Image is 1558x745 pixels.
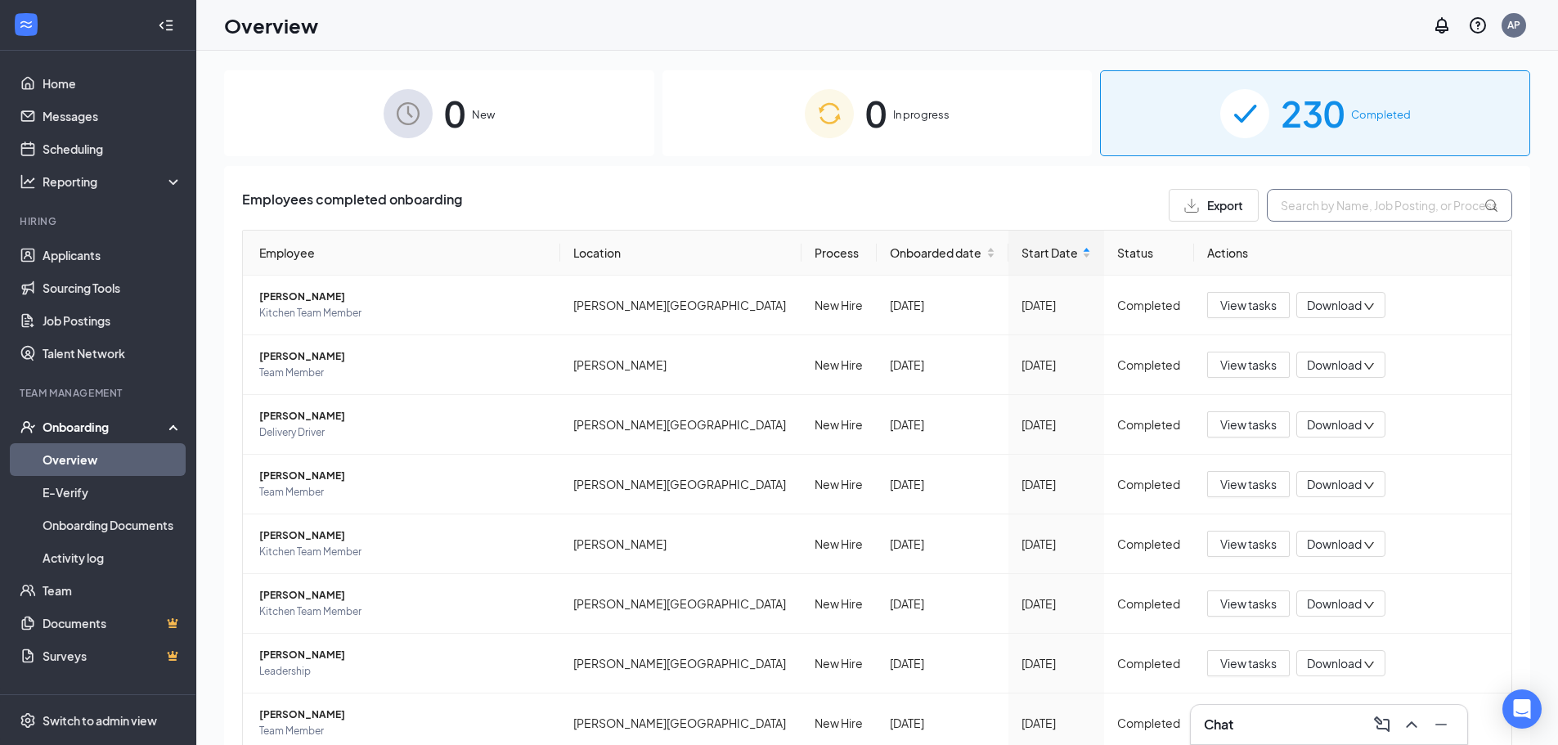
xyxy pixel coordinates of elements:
span: Download [1307,655,1362,672]
td: [PERSON_NAME] [560,514,801,574]
span: Start Date [1021,244,1079,262]
span: [PERSON_NAME] [259,348,547,365]
div: Completed [1117,475,1181,493]
div: Completed [1117,415,1181,433]
td: New Hire [801,574,877,634]
span: New [472,106,495,123]
a: E-Verify [43,476,182,509]
span: Download [1307,357,1362,374]
span: Kitchen Team Member [259,305,547,321]
div: [DATE] [890,595,995,613]
svg: UserCheck [20,419,36,435]
a: Applicants [43,239,182,272]
th: Status [1104,231,1194,276]
div: Hiring [20,214,179,228]
a: Home [43,67,182,100]
td: New Hire [801,634,877,693]
td: New Hire [801,514,877,574]
div: [DATE] [1021,296,1091,314]
svg: Settings [20,712,36,729]
div: [DATE] [890,535,995,553]
div: [DATE] [890,714,995,732]
span: View tasks [1220,595,1277,613]
div: [DATE] [1021,415,1091,433]
span: down [1363,420,1375,432]
a: SurveysCrown [43,640,182,672]
span: Download [1307,476,1362,493]
td: [PERSON_NAME][GEOGRAPHIC_DATA] [560,276,801,335]
td: New Hire [801,455,877,514]
a: Onboarding Documents [43,509,182,541]
a: Sourcing Tools [43,272,182,304]
span: Download [1307,416,1362,433]
span: View tasks [1220,415,1277,433]
a: Messages [43,100,182,132]
svg: Minimize [1431,715,1451,734]
span: Download [1307,536,1362,553]
span: Download [1307,595,1362,613]
span: [PERSON_NAME] [259,289,547,305]
svg: WorkstreamLogo [18,16,34,33]
div: Completed [1117,595,1181,613]
td: New Hire [801,276,877,335]
button: View tasks [1207,531,1290,557]
span: [PERSON_NAME] [259,468,547,484]
svg: Analysis [20,173,36,190]
div: Completed [1117,654,1181,672]
svg: QuestionInfo [1468,16,1488,35]
td: [PERSON_NAME][GEOGRAPHIC_DATA] [560,395,801,455]
span: down [1363,361,1375,372]
span: [PERSON_NAME] [259,707,547,723]
span: down [1363,301,1375,312]
span: Download [1307,297,1362,314]
a: Team [43,574,182,607]
input: Search by Name, Job Posting, or Process [1267,189,1512,222]
div: Switch to admin view [43,712,157,729]
th: Employee [243,231,560,276]
svg: Collapse [158,17,174,34]
span: In progress [893,106,950,123]
div: [DATE] [890,475,995,493]
div: [DATE] [890,415,995,433]
div: Completed [1117,535,1181,553]
span: [PERSON_NAME] [259,408,547,424]
svg: ComposeMessage [1372,715,1392,734]
span: View tasks [1220,535,1277,553]
div: [DATE] [1021,535,1091,553]
span: Delivery Driver [259,424,547,441]
span: Kitchen Team Member [259,544,547,560]
span: [PERSON_NAME] [259,647,547,663]
td: [PERSON_NAME][GEOGRAPHIC_DATA] [560,634,801,693]
div: Team Management [20,386,179,400]
div: Completed [1117,714,1181,732]
span: View tasks [1220,475,1277,493]
button: View tasks [1207,590,1290,617]
span: Onboarded date [890,244,983,262]
button: Minimize [1428,711,1454,738]
th: Onboarded date [877,231,1008,276]
span: 0 [865,85,887,141]
button: View tasks [1207,471,1290,497]
span: down [1363,540,1375,551]
h3: Chat [1204,716,1233,734]
span: Leadership [259,663,547,680]
span: 230 [1281,85,1345,141]
span: View tasks [1220,356,1277,374]
td: [PERSON_NAME][GEOGRAPHIC_DATA] [560,574,801,634]
div: [DATE] [1021,356,1091,374]
button: View tasks [1207,352,1290,378]
button: Export [1169,189,1259,222]
div: Onboarding [43,419,168,435]
a: DocumentsCrown [43,607,182,640]
h1: Overview [224,11,318,39]
th: Process [801,231,877,276]
a: Job Postings [43,304,182,337]
span: Completed [1351,106,1411,123]
span: Team Member [259,484,547,500]
div: Reporting [43,173,183,190]
span: Team Member [259,365,547,381]
button: View tasks [1207,411,1290,438]
div: [DATE] [1021,595,1091,613]
span: Team Member [259,723,547,739]
span: Export [1207,200,1243,211]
